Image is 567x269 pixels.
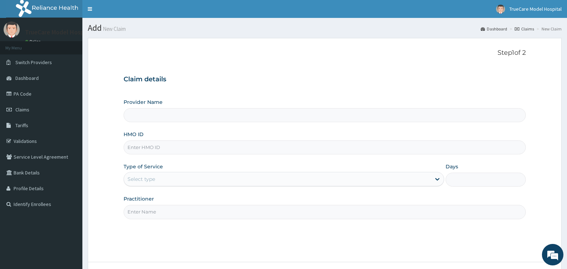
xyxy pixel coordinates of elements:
[124,49,526,57] p: Step 1 of 2
[102,26,126,32] small: New Claim
[481,26,507,32] a: Dashboard
[15,106,29,113] span: Claims
[15,75,39,81] span: Dashboard
[4,21,20,38] img: User Image
[124,140,526,154] input: Enter HMO ID
[15,122,28,129] span: Tariffs
[25,29,93,35] p: TrueCare Model Hospital
[124,205,526,219] input: Enter Name
[124,131,144,138] label: HMO ID
[88,23,562,33] h1: Add
[535,26,562,32] li: New Claim
[509,6,562,12] span: TrueCare Model Hospital
[124,76,526,83] h3: Claim details
[128,176,155,183] div: Select type
[124,163,163,170] label: Type of Service
[15,59,52,66] span: Switch Providers
[496,5,505,14] img: User Image
[124,195,154,202] label: Practitioner
[446,163,458,170] label: Days
[124,99,163,106] label: Provider Name
[515,26,534,32] a: Claims
[25,39,42,44] a: Online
